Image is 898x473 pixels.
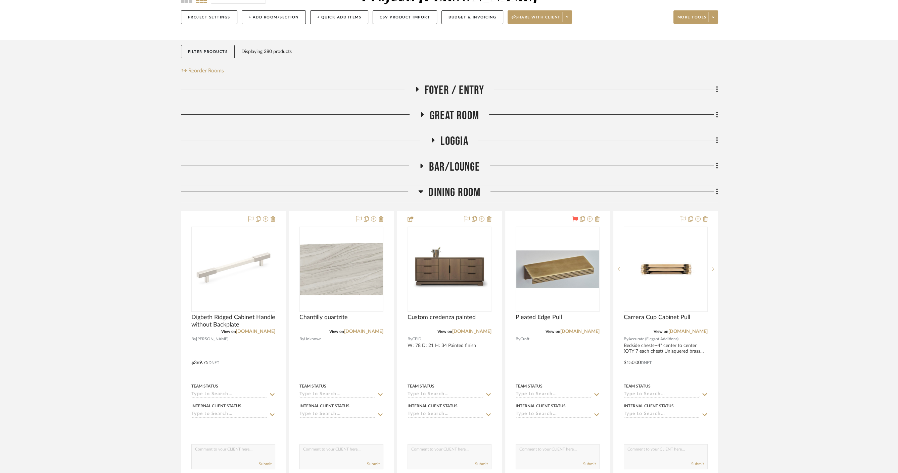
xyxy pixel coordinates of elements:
[412,336,421,342] span: CEID
[181,67,224,75] button: Reorder Rooms
[516,392,592,398] input: Type to Search…
[191,411,267,418] input: Type to Search…
[408,383,434,389] div: Team Status
[299,314,348,321] span: Chantilly quartzite
[624,392,700,398] input: Type to Search…
[259,461,272,467] button: Submit
[408,403,458,409] div: Internal Client Status
[191,403,241,409] div: Internal Client Status
[452,329,491,334] a: [DOMAIN_NAME]
[196,336,229,342] span: [PERSON_NAME]
[428,185,480,200] span: Dining Room
[583,461,596,467] button: Submit
[546,330,560,334] span: View on
[673,10,718,24] button: More tools
[304,336,322,342] span: Unknown
[408,238,491,300] img: Custom credenza painted
[654,330,668,334] span: View on
[516,383,542,389] div: Team Status
[236,329,275,334] a: [DOMAIN_NAME]
[437,330,452,334] span: View on
[192,228,275,310] img: Digbeth Ridged Cabinet Handle without Backplate
[516,250,599,288] img: Pleated Edge Pull
[299,383,326,389] div: Team Status
[329,330,344,334] span: View on
[516,336,520,342] span: By
[475,461,488,467] button: Submit
[373,10,437,24] button: CSV Product Import
[191,314,275,329] span: Digbeth Ridged Cabinet Handle without Backplate
[299,336,304,342] span: By
[512,15,561,25] span: Share with client
[677,15,707,25] span: More tools
[632,227,699,311] img: Carrera Cup Cabinet Pull
[691,461,704,467] button: Submit
[441,10,503,24] button: Budget & Invoicing
[624,411,700,418] input: Type to Search…
[367,461,380,467] button: Submit
[516,403,566,409] div: Internal Client Status
[408,392,483,398] input: Type to Search…
[628,336,678,342] span: Accurate (Elegant Additions)
[430,109,479,123] span: Great Room
[299,411,375,418] input: Type to Search…
[624,336,628,342] span: By
[429,160,480,174] span: Bar/Lounge
[440,134,468,149] span: Loggia
[516,411,592,418] input: Type to Search…
[624,403,674,409] div: Internal Client Status
[344,329,383,334] a: [DOMAIN_NAME]
[300,243,383,296] img: Chantilly quartzite
[408,336,412,342] span: By
[520,336,529,342] span: Croft
[191,336,196,342] span: By
[191,392,267,398] input: Type to Search…
[242,10,306,24] button: + Add Room/Section
[408,227,491,311] div: 0
[299,403,349,409] div: Internal Client Status
[241,45,292,58] div: Displaying 280 products
[191,383,218,389] div: Team Status
[624,383,651,389] div: Team Status
[425,83,484,98] span: Foyer / Entry
[188,67,224,75] span: Reorder Rooms
[310,10,369,24] button: + Quick Add Items
[560,329,600,334] a: [DOMAIN_NAME]
[408,411,483,418] input: Type to Search…
[299,392,375,398] input: Type to Search…
[668,329,708,334] a: [DOMAIN_NAME]
[181,10,237,24] button: Project Settings
[516,314,562,321] span: Pleated Edge Pull
[181,45,235,59] button: Filter Products
[221,330,236,334] span: View on
[408,314,476,321] span: Custom credenza painted
[508,10,572,24] button: Share with client
[624,314,690,321] span: Carrera Cup Cabinet Pull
